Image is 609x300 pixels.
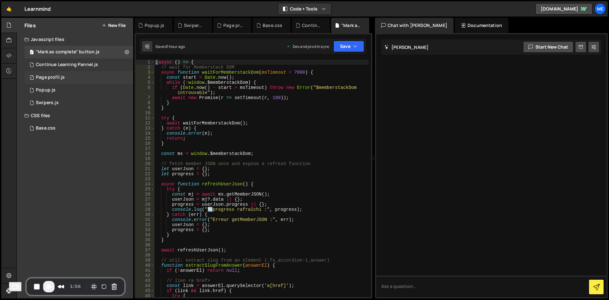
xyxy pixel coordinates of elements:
div: 37 [136,248,154,253]
div: Documentation [455,18,508,33]
div: 4 [136,75,154,80]
div: 1 hour ago [167,44,185,49]
div: Swipers.js [36,100,59,106]
div: 33 [136,227,154,232]
div: 13 [136,126,154,131]
div: 40 [136,263,154,268]
div: 16075/43125.js [24,71,133,84]
div: Base.css [263,22,282,29]
div: 22 [136,171,154,177]
h2: Files [24,22,36,29]
div: Saved [155,44,185,49]
div: 12 [136,121,154,126]
div: Continue Learning Pannel.js [302,22,322,29]
div: 30 [136,212,154,217]
div: 19 [136,156,154,161]
div: Page profil.js [223,22,244,29]
div: 6 [136,85,154,95]
div: 29 [136,207,154,212]
div: 41 [136,268,154,273]
div: 16075/43124.js [24,84,133,97]
div: 8 [136,100,154,105]
div: 35 [136,237,154,243]
div: 43 [136,278,154,283]
div: 15 [136,136,154,141]
div: Popup.js [36,87,56,93]
div: Popup.js [145,22,164,29]
div: 39 [136,258,154,263]
div: 36 [136,243,154,248]
div: "Mark as complete" button.js [341,22,362,29]
div: Learnmind [24,5,51,13]
div: 28 [136,202,154,207]
div: Chat with [PERSON_NAME] [375,18,454,33]
div: 11 [136,116,154,121]
div: Base.css [36,125,56,131]
a: Me [594,3,606,15]
div: 20 [136,161,154,166]
div: Page profil.js [36,75,65,80]
button: Save [333,41,364,52]
div: 16 [136,141,154,146]
div: 14 [136,131,154,136]
div: 45 [136,288,154,293]
div: 1 [136,60,154,65]
div: 24 [136,182,154,187]
div: 16075/45578.js [24,46,133,58]
div: "Mark as complete" button.js [36,49,100,55]
button: Code + Tools [278,3,331,15]
div: Swipers.js [184,22,204,29]
div: 34 [136,232,154,237]
div: 16075/45686.js [24,58,133,71]
div: Dev and prod in sync [286,44,330,49]
div: 7 [136,95,154,100]
span: 1 [30,50,34,55]
h2: [PERSON_NAME] [384,44,429,50]
div: 46 [136,293,154,298]
button: Start new chat [523,41,573,53]
div: 27 [136,197,154,202]
div: 23 [136,177,154,182]
div: 26 [136,192,154,197]
div: Continue Learning Pannel.js [36,62,98,68]
a: [DOMAIN_NAME] [535,3,593,15]
a: 🤙 [1,1,17,17]
div: 18 [136,151,154,156]
div: 42 [136,273,154,278]
div: 2 [136,65,154,70]
div: CSS files [17,109,133,122]
div: 10 [136,110,154,116]
div: 21 [136,166,154,171]
div: 9 [136,105,154,110]
div: Javascript files [17,33,133,46]
button: New File [102,23,126,28]
div: 16075/43439.js [24,97,133,109]
div: 16075/43463.css [24,122,133,135]
div: 17 [136,146,154,151]
span: 1 [30,76,34,81]
div: 3 [136,70,154,75]
div: 31 [136,217,154,222]
div: 25 [136,187,154,192]
div: 32 [136,222,154,227]
div: 44 [136,283,154,288]
div: 5 [136,80,154,85]
div: 38 [136,253,154,258]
